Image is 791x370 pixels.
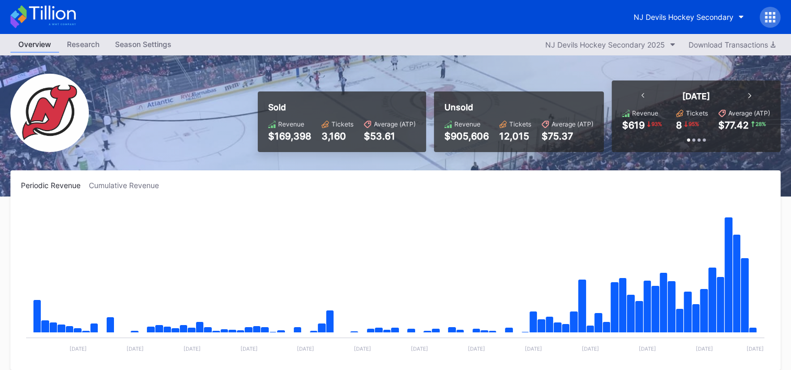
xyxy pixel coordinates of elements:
div: Average (ATP) [374,120,416,128]
div: Cumulative Revenue [89,181,167,190]
div: Tickets [686,109,708,117]
div: Tickets [509,120,531,128]
div: 12,015 [499,131,531,142]
text: [DATE] [184,345,201,352]
text: [DATE] [354,345,371,352]
div: Sold [268,102,416,112]
div: Revenue [632,109,658,117]
a: Research [59,37,107,53]
text: [DATE] [411,345,428,352]
text: [DATE] [297,345,314,352]
div: 28 % [754,120,767,128]
div: NJ Devils Hockey Secondary [634,13,733,21]
div: [DATE] [682,91,710,101]
div: $905,606 [444,131,489,142]
a: Season Settings [107,37,179,53]
div: $77.42 [718,120,749,131]
button: Download Transactions [683,38,781,52]
div: $169,398 [268,131,311,142]
div: Periodic Revenue [21,181,89,190]
div: NJ Devils Hockey Secondary 2025 [545,40,665,49]
a: Overview [10,37,59,53]
div: Season Settings [107,37,179,52]
text: [DATE] [468,345,485,352]
text: [DATE] [240,345,257,352]
text: [DATE] [70,345,87,352]
div: Average (ATP) [728,109,770,117]
div: Revenue [454,120,480,128]
button: NJ Devils Hockey Secondary 2025 [540,38,681,52]
div: Average (ATP) [552,120,593,128]
text: [DATE] [747,345,764,352]
div: Tickets [331,120,353,128]
svg: Chart title [21,203,770,360]
text: [DATE] [696,345,713,352]
button: NJ Devils Hockey Secondary [626,7,752,27]
text: [DATE] [127,345,144,352]
div: 95 % [687,120,700,128]
div: 93 % [650,120,663,128]
text: [DATE] [582,345,599,352]
img: NJ_Devils_Hockey_Secondary.png [10,74,89,152]
div: $619 [622,120,645,131]
text: [DATE] [639,345,656,352]
div: $75.37 [542,131,593,142]
div: 8 [676,120,682,131]
div: Revenue [278,120,304,128]
div: Download Transactions [689,40,775,49]
text: [DATE] [525,345,542,352]
div: Research [59,37,107,52]
div: 3,160 [322,131,353,142]
div: $53.61 [364,131,416,142]
div: Unsold [444,102,593,112]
